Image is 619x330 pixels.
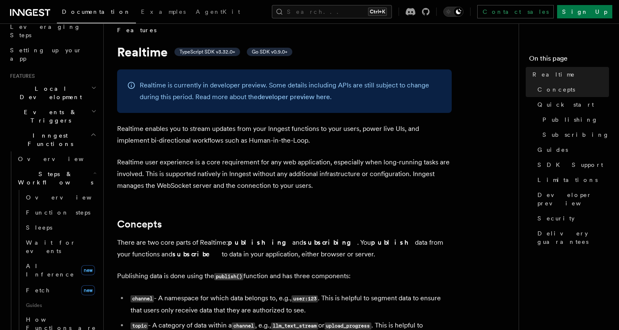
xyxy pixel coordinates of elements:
[136,3,191,23] a: Examples
[23,258,98,282] a: AI Inferencenew
[26,263,74,278] span: AI Inference
[10,23,81,38] span: Leveraging Steps
[7,84,91,101] span: Local Development
[537,229,609,246] span: Delivery guarantees
[7,105,98,128] button: Events & Triggers
[477,5,554,18] a: Contact sales
[534,82,609,97] a: Concepts
[179,49,235,55] span: TypeScript SDK v3.32.0+
[128,292,452,316] li: - A namespace for which data belongs to, e.g., . This is helpful to segment data to ensure that u...
[117,123,452,146] p: Realtime enables you to stream updates from your Inngest functions to your users, power live UIs,...
[537,85,575,94] span: Concepts
[7,131,90,148] span: Inngest Functions
[539,112,609,127] a: Publishing
[10,47,82,62] span: Setting up your app
[117,237,452,260] p: There are two core parts of Realtime: and . You data from your functions and to data in your appl...
[130,322,148,330] code: topic
[18,156,104,162] span: Overview
[117,44,452,59] h1: Realtime
[258,93,330,101] a: developer preview here
[537,191,609,207] span: Developer preview
[537,176,598,184] span: Limitations
[172,250,222,258] strong: subscribe
[81,265,95,275] span: new
[537,100,594,109] span: Quick start
[214,273,243,280] code: publish()
[534,142,609,157] a: Guides
[537,214,575,223] span: Security
[15,170,93,187] span: Steps & Workflows
[537,161,603,169] span: SDK Support
[7,43,98,66] a: Setting up your app
[23,220,98,235] a: Sleeps
[534,187,609,211] a: Developer preview
[130,295,154,302] code: channel
[117,218,162,230] a: Concepts
[7,73,35,79] span: Features
[529,54,609,67] h4: On this page
[117,270,452,282] p: Publishing data is done using the function and has three components:
[534,211,609,226] a: Security
[141,8,186,15] span: Examples
[534,172,609,187] a: Limitations
[368,8,387,16] kbd: Ctrl+K
[117,156,452,192] p: Realtime user experience is a core requirement for any web application, especially when long-runn...
[271,322,318,330] code: llm_text_stream
[191,3,245,23] a: AgentKit
[537,146,568,154] span: Guides
[26,194,112,201] span: Overview
[532,70,575,79] span: Realtime
[252,49,287,55] span: Go SDK v0.9.0+
[7,128,98,151] button: Inngest Functions
[542,115,598,124] span: Publishing
[7,19,98,43] a: Leveraging Steps
[534,157,609,172] a: SDK Support
[228,238,292,246] strong: publishing
[557,5,612,18] a: Sign Up
[542,130,609,139] span: Subscribing
[325,322,371,330] code: upload_progress
[292,295,318,302] code: user:123
[23,235,98,258] a: Wait for events
[26,224,52,231] span: Sleeps
[62,8,131,15] span: Documentation
[117,26,156,34] span: Features
[26,287,50,294] span: Fetch
[196,8,240,15] span: AgentKit
[272,5,392,18] button: Search...Ctrl+K
[534,97,609,112] a: Quick start
[534,226,609,249] a: Delivery guarantees
[371,238,415,246] strong: publish
[23,299,98,312] span: Guides
[303,238,357,246] strong: subscribing
[15,151,98,166] a: Overview
[26,209,90,216] span: Function steps
[140,79,442,103] p: Realtime is currently in developer preview. Some details including APIs are still subject to chan...
[539,127,609,142] a: Subscribing
[23,282,98,299] a: Fetchnew
[529,67,609,82] a: Realtime
[23,190,98,205] a: Overview
[7,81,98,105] button: Local Development
[443,7,463,17] button: Toggle dark mode
[81,285,95,295] span: new
[57,3,136,23] a: Documentation
[26,239,76,254] span: Wait for events
[7,108,91,125] span: Events & Triggers
[232,322,255,330] code: channel
[15,166,98,190] button: Steps & Workflows
[23,205,98,220] a: Function steps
